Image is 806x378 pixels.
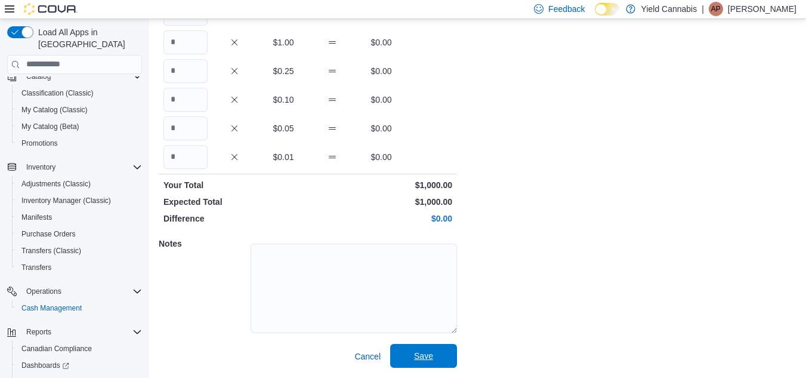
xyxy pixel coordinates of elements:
[21,160,142,174] span: Inventory
[350,345,385,368] button: Cancel
[21,325,56,339] button: Reports
[261,36,305,48] p: $1.00
[26,287,61,296] span: Operations
[12,300,147,316] button: Cash Management
[641,2,697,16] p: Yield Cannabis
[26,327,51,337] span: Reports
[595,3,620,16] input: Dark Mode
[33,26,142,50] span: Load All Apps in [GEOGRAPHIC_DATA]
[2,283,147,300] button: Operations
[163,179,305,191] p: Your Total
[17,227,81,241] a: Purchase Orders
[2,68,147,85] button: Catalog
[21,105,88,115] span: My Catalog (Classic)
[21,69,55,84] button: Catalog
[21,122,79,131] span: My Catalog (Beta)
[21,361,69,370] span: Dashboards
[359,151,403,163] p: $0.00
[17,342,97,356] a: Canadian Compliance
[163,196,305,208] p: Expected Total
[359,122,403,134] p: $0.00
[17,244,142,258] span: Transfers (Classic)
[163,116,208,140] input: Quantity
[261,151,305,163] p: $0.01
[12,209,147,226] button: Manifests
[17,301,87,315] a: Cash Management
[17,260,56,275] a: Transfers
[26,72,51,81] span: Catalog
[21,179,91,189] span: Adjustments (Classic)
[163,59,208,83] input: Quantity
[359,36,403,48] p: $0.00
[310,196,452,208] p: $1,000.00
[21,139,58,148] span: Promotions
[17,301,142,315] span: Cash Management
[12,102,147,118] button: My Catalog (Classic)
[21,263,51,272] span: Transfers
[12,340,147,357] button: Canadian Compliance
[12,135,147,152] button: Promotions
[359,65,403,77] p: $0.00
[21,213,52,222] span: Manifests
[17,136,142,150] span: Promotions
[17,177,95,191] a: Adjustments (Classic)
[17,119,84,134] a: My Catalog (Beta)
[12,85,147,102] button: Classification (Classic)
[21,196,111,205] span: Inventory Manager (Classic)
[21,284,142,299] span: Operations
[12,176,147,192] button: Adjustments (Classic)
[17,358,74,373] a: Dashboards
[12,226,147,242] button: Purchase Orders
[21,284,66,299] button: Operations
[17,86,98,100] a: Classification (Classic)
[12,192,147,209] button: Inventory Manager (Classic)
[17,119,142,134] span: My Catalog (Beta)
[21,160,60,174] button: Inventory
[2,159,147,176] button: Inventory
[17,193,116,208] a: Inventory Manager (Classic)
[414,350,433,362] span: Save
[17,86,142,100] span: Classification (Classic)
[17,210,57,225] a: Manifests
[12,357,147,374] a: Dashboards
[21,69,142,84] span: Catalog
[17,260,142,275] span: Transfers
[17,103,142,117] span: My Catalog (Classic)
[17,227,142,241] span: Purchase Orders
[2,324,147,340] button: Reports
[21,229,76,239] span: Purchase Orders
[24,3,78,15] img: Cova
[354,351,381,362] span: Cancel
[709,2,723,16] div: Alex Pak
[17,358,142,373] span: Dashboards
[12,118,147,135] button: My Catalog (Beta)
[17,177,142,191] span: Adjustments (Classic)
[711,2,721,16] span: AP
[359,94,403,106] p: $0.00
[21,88,94,98] span: Classification (Classic)
[261,94,305,106] p: $0.10
[310,179,452,191] p: $1,000.00
[310,213,452,225] p: $0.00
[21,344,92,354] span: Canadian Compliance
[261,65,305,77] p: $0.25
[21,246,81,256] span: Transfers (Classic)
[17,210,142,225] span: Manifests
[702,2,704,16] p: |
[163,145,208,169] input: Quantity
[26,162,55,172] span: Inventory
[17,342,142,356] span: Canadian Compliance
[12,242,147,259] button: Transfers (Classic)
[163,30,208,54] input: Quantity
[17,136,63,150] a: Promotions
[12,259,147,276] button: Transfers
[21,303,82,313] span: Cash Management
[390,344,457,368] button: Save
[163,213,305,225] p: Difference
[21,325,142,339] span: Reports
[728,2,796,16] p: [PERSON_NAME]
[159,232,248,256] h5: Notes
[261,122,305,134] p: $0.05
[163,88,208,112] input: Quantity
